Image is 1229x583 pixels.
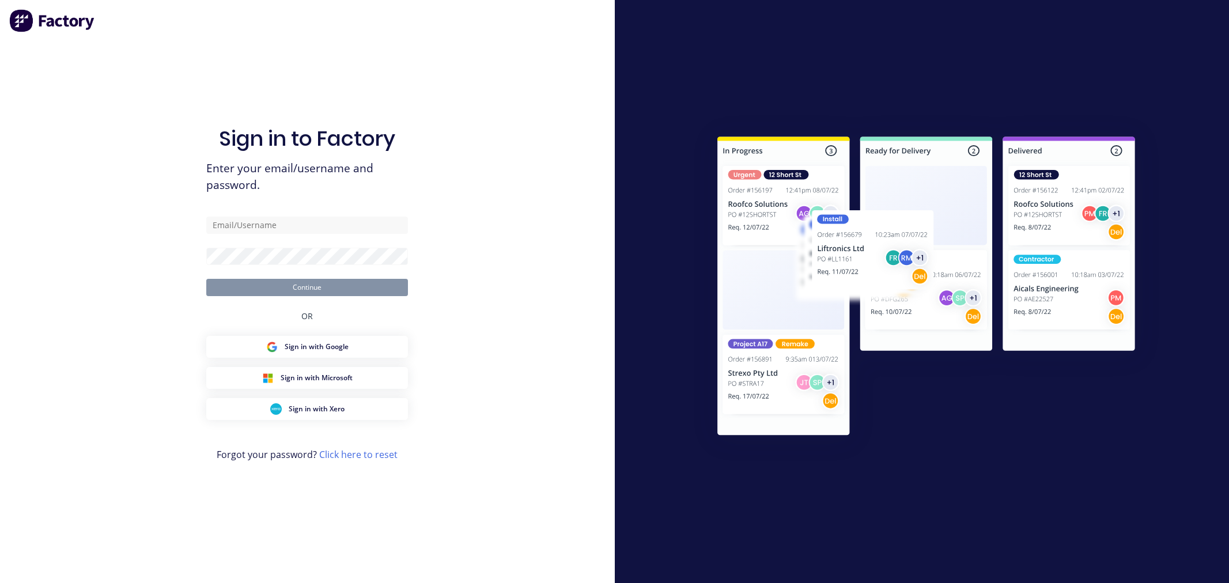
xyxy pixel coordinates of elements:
span: Sign in with Google [285,342,349,352]
img: Xero Sign in [270,403,282,415]
span: Sign in with Microsoft [281,373,353,383]
span: Forgot your password? [217,448,398,461]
span: Enter your email/username and password. [206,160,408,194]
div: OR [301,296,313,336]
img: Microsoft Sign in [262,372,274,384]
button: Xero Sign inSign in with Xero [206,398,408,420]
button: Google Sign inSign in with Google [206,336,408,358]
button: Continue [206,279,408,296]
img: Sign in [692,113,1160,463]
button: Microsoft Sign inSign in with Microsoft [206,367,408,389]
img: Google Sign in [266,341,278,353]
span: Sign in with Xero [289,404,345,414]
img: Factory [9,9,96,32]
a: Click here to reset [319,448,398,461]
input: Email/Username [206,217,408,234]
h1: Sign in to Factory [219,126,395,151]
